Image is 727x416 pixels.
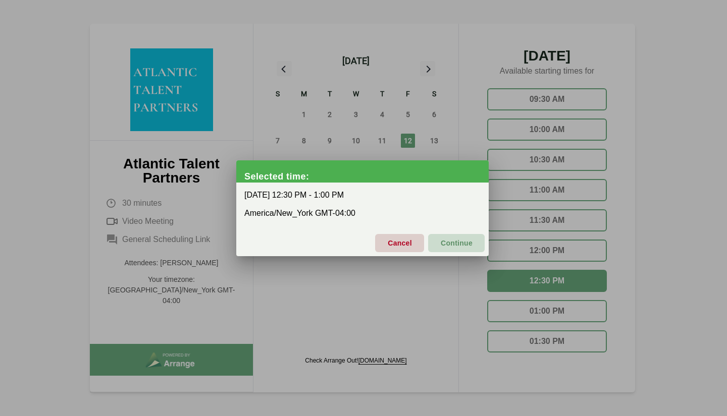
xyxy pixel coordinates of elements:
button: Cancel [375,234,424,252]
div: Selected time: [244,171,489,182]
span: Cancel [387,232,412,254]
button: Continue [428,234,485,252]
span: Continue [440,232,473,254]
div: [DATE] 12:30 PM - 1:00 PM America/New_York GMT-04:00 [236,183,489,226]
